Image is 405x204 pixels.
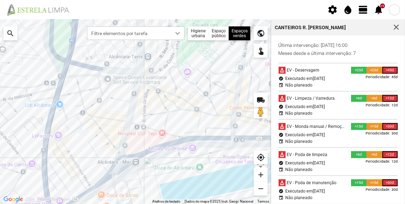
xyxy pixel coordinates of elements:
span: Dados do mapa ©2025 Inst. Geogr. Nacional [185,199,253,203]
div: >6d [367,151,382,158]
div: event [279,139,283,144]
div: Executado em [285,76,325,81]
div: >12d [382,95,398,102]
div: cleaning_services [279,67,286,74]
div: Canteiros R. [PERSON_NAME] [275,25,346,30]
div: dropdown trigger [171,27,185,40]
div: Periodicidade: 30d [366,186,398,193]
div: add [254,168,268,182]
div: <15d [351,123,367,130]
div: cleaning_services [279,151,286,158]
img: Google [2,195,25,204]
button: Arraste o Pegman para o mapa para abrir o Street View [254,105,268,119]
div: Não planeado [285,195,312,200]
div: >15d [367,179,382,186]
div: EV - Deservagem [286,67,319,74]
div: event [279,83,283,88]
span: [DATE] [313,161,325,165]
div: Higiene urbana [188,26,209,40]
span: [DATE] [313,104,325,109]
div: <15d [351,179,367,186]
div: Espaço público [209,26,229,40]
div: local_shipping [254,93,268,107]
span: water_drop [343,5,353,15]
span: Filtre elementos por tarefa [87,27,171,40]
p: Última intervenção: [DATE] 16:00 [279,42,398,48]
div: search [3,26,17,40]
span: notifications [374,5,384,15]
span: [DATE] [313,132,325,137]
div: event [279,195,283,200]
p: meses desde a última intervenção: 7 [279,50,398,56]
span: [DATE] [313,189,325,194]
div: Executado em [285,132,325,137]
div: Periodicidade: 30d [366,130,398,137]
div: Executado em [285,161,325,165]
a: Termos (abre num novo separador) [257,199,269,203]
div: touch_app [254,44,268,58]
div: EV - Poda de limpeza [286,151,327,158]
div: event [279,111,283,116]
div: >6d [367,95,382,102]
div: <6d [351,95,367,102]
span: view_day [358,5,369,15]
div: <6d [351,151,367,158]
div: >45d [382,67,398,74]
div: Não planeado [285,83,312,88]
div: verified [279,189,283,194]
div: EV - Monda manual / Remoção de infestantes [286,123,346,130]
div: EV - Poda de manutenção [286,179,336,186]
span: settings [328,5,338,15]
div: >30d [382,123,398,130]
div: verified [279,161,283,165]
div: event [279,167,283,172]
div: my_location [254,150,268,164]
img: file [5,3,77,16]
div: Periodicidade: 12d [366,102,398,109]
div: EV - Limpeza / Varredura [286,95,335,102]
div: Não planeado [285,111,312,116]
div: >23d [367,67,382,74]
div: verified [279,104,283,109]
button: Atalhos de teclado [152,199,180,204]
div: cleaning_services [279,179,286,186]
a: Abrir esta área no Google Maps (abre uma nova janela) [2,195,25,204]
div: Não planeado [285,139,312,144]
div: cleaning_services [279,123,286,130]
div: <23d [351,67,367,74]
div: public [254,26,268,40]
div: +9 [380,3,385,8]
div: Executado em [285,189,325,194]
div: cleaning_services [279,95,286,102]
div: >30d [382,179,398,186]
div: >15d [367,123,382,130]
div: verified [279,76,283,81]
div: Executado em [285,104,325,109]
div: Periodicidade: 12d [366,158,398,165]
div: Espaços verdes [229,26,250,40]
div: Não planeado [285,167,312,172]
div: verified [279,132,283,137]
span: [DATE] [313,76,325,81]
div: >12d [382,151,398,158]
div: Periodicidade: 45d [366,74,398,81]
div: remove [254,182,268,196]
